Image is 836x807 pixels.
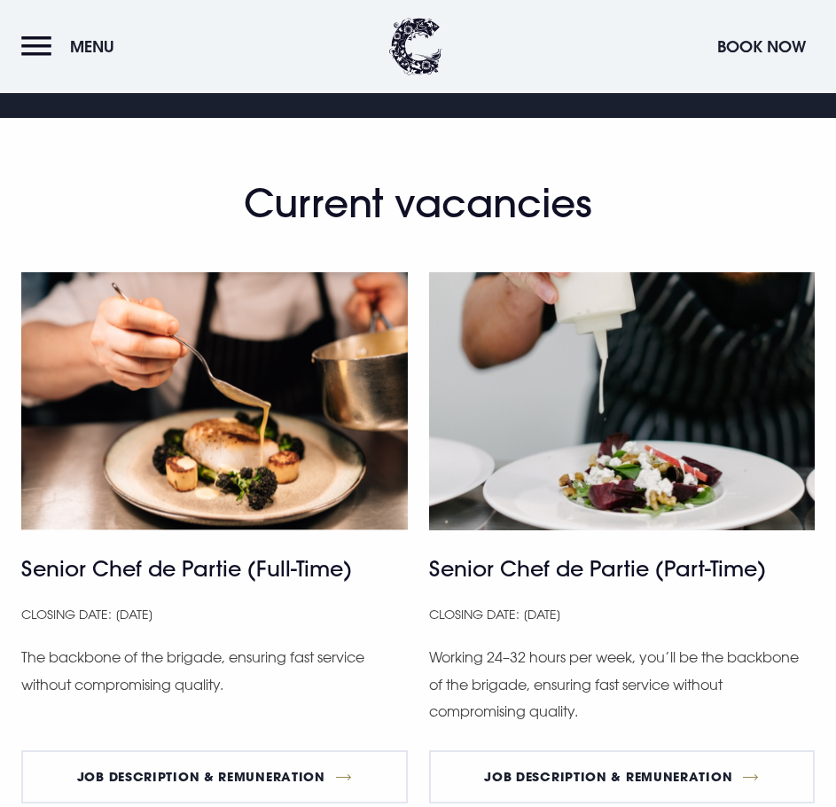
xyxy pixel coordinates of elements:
[21,552,408,584] h4: Senior Chef de Partie (Full-Time)
[708,27,815,66] button: Book Now
[21,180,815,227] h2: Current vacancies
[389,18,442,75] img: Clandeboye Lodge
[21,644,408,698] p: The backbone of the brigade, ensuring fast service without compromising quality.
[21,27,123,66] button: Menu
[70,36,114,57] span: Menu
[429,644,816,725] p: Working 24–32 hours per week, you’ll be the backbone of the brigade, ensuring fast service withou...
[429,552,816,584] h4: Senior Chef de Partie (Part-Time)
[21,272,408,530] img: Hotel in Bangor Northern Ireland
[21,750,408,803] a: Job Description & Remuneration
[429,750,816,803] a: Job Description & Remuneration
[429,603,816,627] p: Closing Date: [DATE]
[429,272,816,530] img: https://clandeboyelodge.s3-assets.com/Chef-de-Partie.jpg
[21,603,408,627] p: Closing Date: [DATE]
